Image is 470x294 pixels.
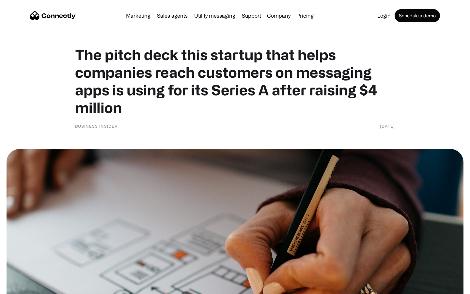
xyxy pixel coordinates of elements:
[123,13,153,18] a: Marketing
[267,11,290,20] div: Company
[75,123,118,129] div: Business Insider
[375,13,393,18] a: Login
[239,13,264,18] a: Support
[154,13,190,18] a: Sales agents
[13,283,39,292] ul: Language list
[395,9,440,22] a: Schedule a demo
[192,13,238,18] a: Utility messaging
[75,46,395,116] h1: The pitch deck this startup that helps companies reach customers on messaging apps is using for i...
[294,13,316,18] a: Pricing
[380,123,395,129] div: [DATE]
[7,283,39,292] aside: Language selected: English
